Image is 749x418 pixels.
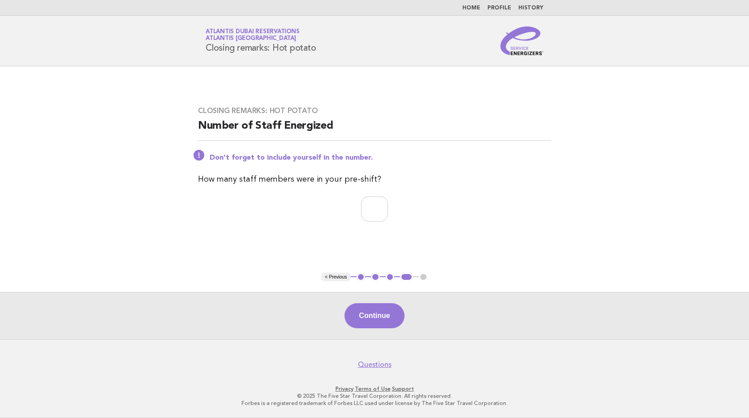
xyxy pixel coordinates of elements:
h2: Number of Staff Energized [198,119,551,141]
button: 1 [357,273,366,282]
h3: Closing remarks: Hot potato [198,106,551,115]
p: Don't forget to include yourself in the number. [210,153,551,162]
a: History [518,5,543,11]
p: How many staff members were in your pre-shift? [198,173,551,186]
a: Atlantis Dubai ReservationsAtlantis [GEOGRAPHIC_DATA] [206,29,299,41]
img: Service Energizers [500,26,543,55]
button: Continue [344,303,404,328]
span: Atlantis [GEOGRAPHIC_DATA] [206,36,296,42]
p: · · [100,385,649,392]
a: Terms of Use [355,386,391,392]
a: Profile [487,5,511,11]
button: 2 [371,273,380,282]
a: Questions [358,360,392,369]
button: < Previous [321,273,350,282]
button: 4 [400,273,413,282]
a: Home [462,5,480,11]
button: 3 [386,273,395,282]
h1: Closing remarks: Hot potato [206,29,316,52]
a: Privacy [336,386,353,392]
p: © 2025 The Five Star Travel Corporation. All rights reserved. [100,392,649,400]
a: Support [392,386,414,392]
p: Forbes is a registered trademark of Forbes LLC used under license by The Five Star Travel Corpora... [100,400,649,407]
